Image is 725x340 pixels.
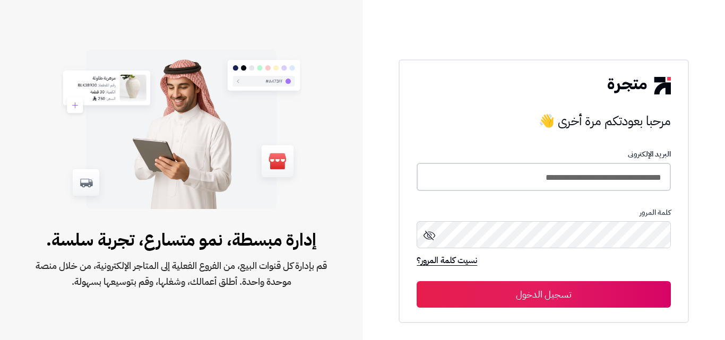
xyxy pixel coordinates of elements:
h3: مرحبا بعودتكم مرة أخرى 👋 [417,110,670,132]
span: إدارة مبسطة، نمو متسارع، تجربة سلسة. [34,227,329,252]
p: كلمة المرور [417,208,670,217]
p: البريد الإلكترونى [417,150,670,159]
img: logo-2.png [608,77,670,94]
button: تسجيل الدخول [417,281,670,308]
a: نسيت كلمة المرور؟ [417,254,477,269]
span: قم بإدارة كل قنوات البيع، من الفروع الفعلية إلى المتاجر الإلكترونية، من خلال منصة موحدة واحدة. أط... [34,258,329,290]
